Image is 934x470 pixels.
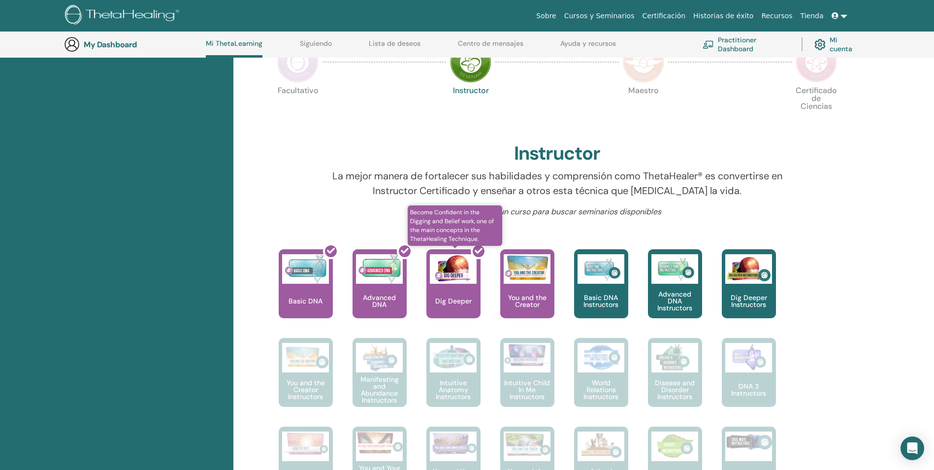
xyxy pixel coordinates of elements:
[638,7,689,25] a: Certificación
[450,41,491,83] img: Instructor
[757,7,796,25] a: Recursos
[282,343,329,372] img: You and the Creator Instructors
[574,379,628,400] p: World Relations Instructors
[450,87,491,128] p: Instructor
[500,379,554,400] p: Intuitive Child In Me Instructors
[623,87,664,128] p: Maestro
[279,338,333,427] a: You and the Creator Instructors You and the Creator Instructors
[578,432,624,461] img: Animal Seminar Instructors
[796,41,837,83] img: Certificate of Science
[430,254,477,284] img: Dig Deeper
[797,7,828,25] a: Tienda
[703,40,714,49] img: chalkboard-teacher.svg
[725,343,772,372] img: DNA 3 Instructors
[651,254,698,284] img: Advanced DNA Instructors
[532,7,560,25] a: Sobre
[408,205,503,246] span: Become Confident in the Digging and Belief work, one of the main concepts in the ThetaHealing Tec...
[725,254,772,284] img: Dig Deeper Instructors
[560,7,639,25] a: Cursos y Seminarios
[651,432,698,461] img: Plant Seminar Instructors
[574,294,628,308] p: Basic DNA Instructors
[277,87,319,128] p: Facultativo
[277,41,319,83] img: Practitioner
[648,338,702,427] a: Disease and Disorder Instructors Disease and Disorder Instructors
[64,36,80,52] img: generic-user-icon.jpg
[353,249,407,338] a: Advanced DNA Advanced DNA
[322,206,792,218] p: Haga clic en un curso para buscar seminarios disponibles
[578,343,624,372] img: World Relations Instructors
[703,34,790,55] a: Practitioner Dashboard
[574,338,628,427] a: World Relations Instructors World Relations Instructors
[430,343,477,372] img: Intuitive Anatomy Instructors
[279,379,333,400] p: You and the Creator Instructors
[814,34,860,55] a: Mi cuenta
[353,338,407,427] a: Manifesting and Abundance Instructors Manifesting and Abundance Instructors
[300,39,332,55] a: Siguiendo
[648,379,702,400] p: Disease and Disorder Instructors
[651,343,698,372] img: Disease and Disorder Instructors
[560,39,616,55] a: Ayuda y recursos
[353,376,407,403] p: Manifesting and Abundance Instructors
[206,39,262,58] a: Mi ThetaLearning
[356,254,403,284] img: Advanced DNA
[322,168,792,198] p: La mejor manera de fortalecer sus habilidades y comprensión como ThetaHealer® es convertirse en I...
[426,338,481,427] a: Intuitive Anatomy Instructors Intuitive Anatomy Instructors
[796,87,837,128] p: Certificado de Ciencias
[426,249,481,338] a: Become Confident in the Digging and Belief work, one of the main concepts in the ThetaHealing Tec...
[722,383,776,397] p: DNA 3 Instructors
[282,254,329,284] img: Basic DNA
[514,142,600,165] h2: Instructor
[578,254,624,284] img: Basic DNA Instructors
[353,294,407,308] p: Advanced DNA
[430,432,477,455] img: You and Your Inner Circle Instructors
[356,343,403,372] img: Manifesting and Abundance Instructors
[648,291,702,311] p: Advanced DNA Instructors
[500,338,554,427] a: Intuitive Child In Me Instructors Intuitive Child In Me Instructors
[504,343,550,367] img: Intuitive Child In Me Instructors
[504,254,550,281] img: You and the Creator
[648,249,702,338] a: Advanced DNA Instructors Advanced DNA Instructors
[84,40,182,49] h3: My Dashboard
[356,432,403,454] img: You and Your Significant Other Instructors
[814,36,826,52] img: cog.svg
[722,249,776,338] a: Dig Deeper Instructors Dig Deeper Instructors
[279,249,333,338] a: Basic DNA Basic DNA
[369,39,420,55] a: Lista de deseos
[722,338,776,427] a: DNA 3 Instructors DNA 3 Instructors
[689,7,757,25] a: Historias de éxito
[722,294,776,308] p: Dig Deeper Instructors
[458,39,523,55] a: Centro de mensajes
[623,41,664,83] img: Master
[500,294,554,308] p: You and the Creator
[65,5,183,27] img: logo.png
[282,432,329,456] img: Love of Self Instructors
[725,432,772,452] img: Soul Mate Instructors
[574,249,628,338] a: Basic DNA Instructors Basic DNA Instructors
[504,432,550,457] img: You and the Earth Instructors
[500,249,554,338] a: You and the Creator You and the Creator
[426,379,481,400] p: Intuitive Anatomy Instructors
[431,298,476,304] p: Dig Deeper
[901,436,924,460] div: Open Intercom Messenger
